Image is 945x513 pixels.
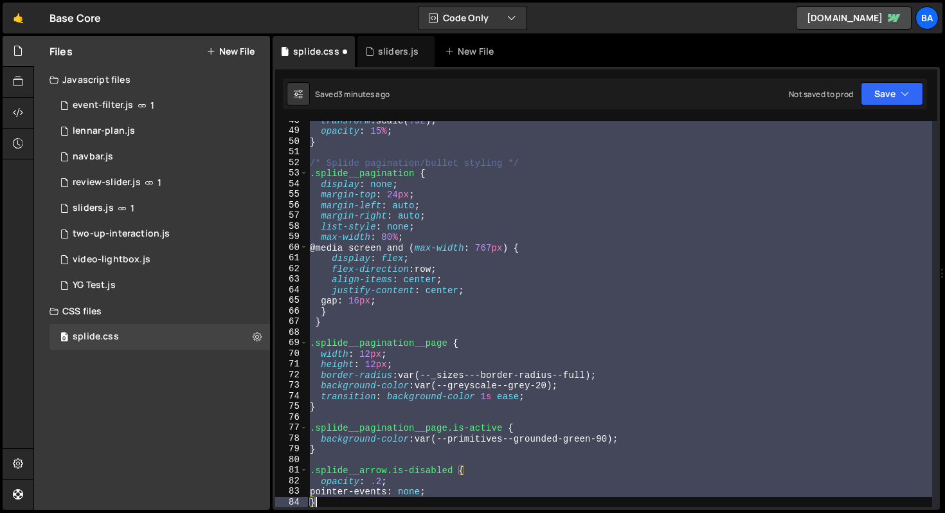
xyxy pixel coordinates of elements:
div: 61 [275,253,308,264]
div: YG Test.js [73,280,116,291]
div: 58 [275,221,308,232]
div: New File [445,45,499,58]
div: 80 [275,455,308,465]
div: sliders.js [73,203,114,214]
div: 50 [275,136,308,147]
div: 72 [275,370,308,381]
div: 65 [275,295,308,306]
div: 15790/44770.js [50,221,270,247]
div: two-up-interaction.js [73,228,170,240]
div: 15790/46151.js [50,118,270,144]
div: 52 [275,157,308,168]
div: 68 [275,327,308,338]
div: 75 [275,401,308,412]
div: 51 [275,147,308,157]
div: 59 [275,231,308,242]
div: 63 [275,274,308,285]
a: [DOMAIN_NAME] [796,6,912,30]
button: New File [206,46,255,57]
div: review-slider.js [73,177,141,188]
div: 70 [275,348,308,359]
div: splide.css [73,331,119,343]
div: 15790/44139.js [50,93,270,118]
div: 49 [275,125,308,136]
div: 15790/44133.js [50,195,270,221]
div: 76 [275,412,308,423]
div: video-lightbox.js [73,254,150,265]
div: 54 [275,179,308,190]
div: 83 [275,486,308,497]
div: CSS files [34,298,270,324]
div: 69 [275,337,308,348]
div: 55 [275,189,308,200]
div: 64 [275,285,308,296]
div: Saved [315,89,390,100]
a: Ba [915,6,939,30]
div: 79 [275,444,308,455]
button: Code Only [419,6,526,30]
div: 77 [275,422,308,433]
div: 15790/44778.js [50,247,270,273]
div: 84 [275,497,308,508]
div: 67 [275,316,308,327]
div: 15790/42338.js [50,273,270,298]
div: 66 [275,306,308,317]
div: 15790/44138.js [50,170,270,195]
div: 73 [275,380,308,391]
div: Base Core [50,10,101,26]
span: 1 [150,100,154,111]
div: lennar-plan.js [73,125,135,137]
div: 56 [275,200,308,211]
div: 60 [275,242,308,253]
div: 82 [275,476,308,487]
div: 3 minutes ago [338,89,390,100]
div: navbar.js [73,151,113,163]
a: 🤙 [3,3,34,33]
div: 15790/47801.css [50,324,270,350]
div: 81 [275,465,308,476]
h2: Files [50,44,73,59]
div: Javascript files [34,67,270,93]
div: 74 [275,391,308,402]
span: 1 [157,177,161,188]
span: 1 [130,203,134,213]
div: 15790/44982.js [50,144,270,170]
div: event-filter.js [73,100,133,111]
div: 57 [275,210,308,221]
span: 0 [60,333,68,343]
div: 62 [275,264,308,274]
div: splide.css [293,45,339,58]
button: Save [861,82,923,105]
div: Not saved to prod [789,89,853,100]
div: 71 [275,359,308,370]
div: 78 [275,433,308,444]
div: sliders.js [378,45,419,58]
div: 53 [275,168,308,179]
